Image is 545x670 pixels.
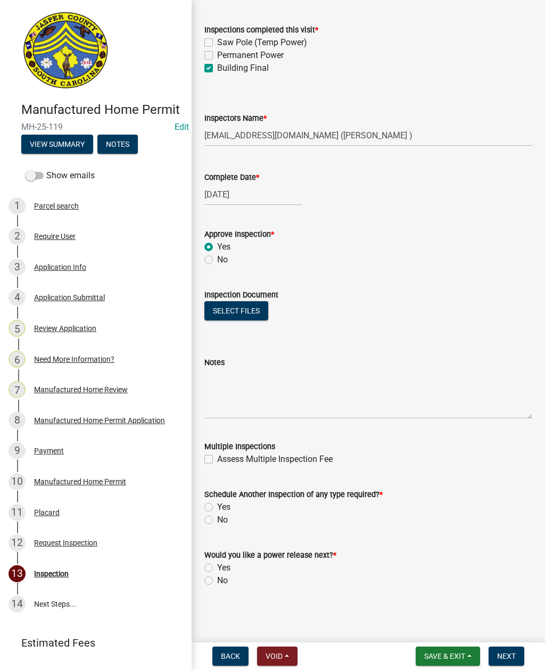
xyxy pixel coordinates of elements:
[9,504,26,521] div: 11
[9,351,26,368] div: 6
[34,539,97,547] div: Request Inspection
[9,412,26,429] div: 8
[266,652,283,660] span: Void
[21,140,93,149] wm-modal-confirm: Summary
[9,197,26,214] div: 1
[9,632,175,654] a: Estimated Fees
[34,202,79,210] div: Parcel search
[175,122,189,132] a: Edit
[34,570,69,577] div: Inspection
[204,552,336,559] label: Would you like a power release next?
[34,447,64,454] div: Payment
[21,122,170,132] span: MH-25-119
[217,501,230,514] label: Yes
[217,241,230,253] label: Yes
[9,320,26,337] div: 5
[416,647,480,666] button: Save & Exit
[9,473,26,490] div: 10
[489,647,524,666] button: Next
[34,233,76,240] div: Require User
[204,301,268,320] button: Select files
[34,386,128,393] div: Manufactured Home Review
[34,509,60,516] div: Placard
[217,253,228,266] label: No
[204,491,383,499] label: Schedule Another Inspection of any type required?
[212,647,249,666] button: Back
[21,135,93,154] button: View Summary
[217,514,228,526] label: No
[204,174,259,181] label: Complete Date
[175,122,189,132] wm-modal-confirm: Edit Application Number
[9,289,26,306] div: 4
[424,652,465,660] span: Save & Exit
[217,49,284,62] label: Permanent Power
[217,574,228,587] label: No
[9,534,26,551] div: 12
[9,442,26,459] div: 9
[497,652,516,660] span: Next
[204,115,267,122] label: Inspectors Name
[97,135,138,154] button: Notes
[34,417,165,424] div: Manufactured Home Permit Application
[204,359,225,367] label: Notes
[204,443,275,451] label: Multiple Inspections
[34,325,96,332] div: Review Application
[204,231,274,238] label: Approve Inspection
[204,292,278,299] label: Inspection Document
[26,169,95,182] label: Show emails
[257,647,298,666] button: Void
[217,62,269,75] label: Building Final
[9,565,26,582] div: 13
[97,140,138,149] wm-modal-confirm: Notes
[217,36,307,49] label: Saw Pole (Temp Power)
[221,652,240,660] span: Back
[9,595,26,613] div: 14
[21,11,110,91] img: Jasper County, South Carolina
[204,27,318,34] label: Inspections completed this visit
[21,102,183,118] h4: Manufactured Home Permit
[34,478,126,485] div: Manufactured Home Permit
[9,259,26,276] div: 3
[34,355,114,363] div: Need More Information?
[217,561,230,574] label: Yes
[217,453,333,466] label: Assess Multiple Inspection Fee
[9,228,26,245] div: 2
[34,294,105,301] div: Application Submittal
[9,381,26,398] div: 7
[34,263,86,271] div: Application Info
[204,184,302,205] input: mm/dd/yyyy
